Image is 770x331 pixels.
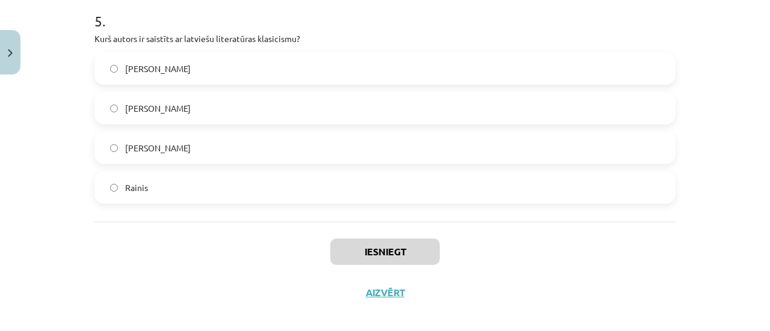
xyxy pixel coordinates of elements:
[8,49,13,57] img: icon-close-lesson-0947bae3869378f0d4975bcd49f059093ad1ed9edebbc8119c70593378902aed.svg
[125,102,191,115] span: [PERSON_NAME]
[110,144,118,152] input: [PERSON_NAME]
[110,105,118,112] input: [PERSON_NAME]
[125,62,191,75] span: [PERSON_NAME]
[330,238,440,265] button: Iesniegt
[94,32,676,45] p: Kurš autors ir saistīts ar latviešu literatūras klasicismu?
[110,65,118,73] input: [PERSON_NAME]
[125,142,191,154] span: [PERSON_NAME]
[362,287,408,299] button: Aizvērt
[110,184,118,192] input: Rainis
[125,181,148,194] span: Rainis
